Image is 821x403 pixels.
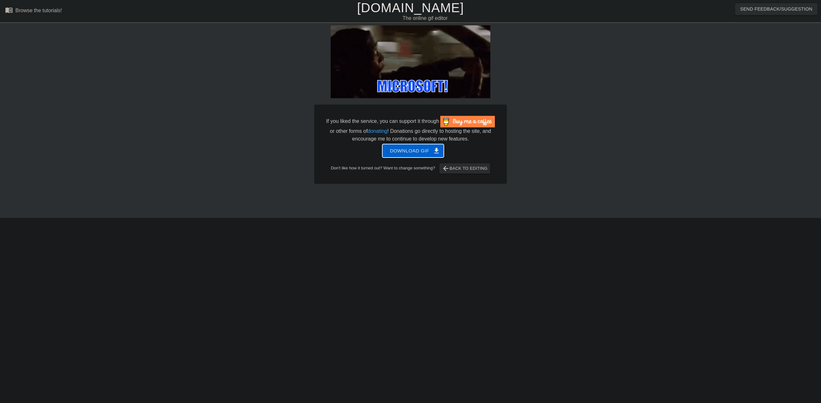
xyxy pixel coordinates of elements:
a: [DOMAIN_NAME] [357,1,464,15]
span: get_app [433,147,440,155]
a: Download gif [377,148,444,153]
button: Back to Editing [439,163,490,174]
div: If you liked the service, you can support it through or other forms of ! Donations go directly to... [326,116,495,143]
span: menu_book [5,6,13,14]
img: Buy Me A Coffee [440,116,495,127]
span: Download gif [390,147,436,155]
button: Download gif [382,144,444,158]
a: Browse the tutorials! [5,6,62,16]
span: Send Feedback/Suggestion [740,5,812,13]
img: WAwSk3XS.gif [331,25,490,98]
div: Don't like how it turned out? Want to change something? [324,163,497,174]
a: donating [368,128,387,134]
div: Browse the tutorials! [15,8,62,13]
span: Back to Editing [442,165,488,172]
div: The online gif editor [277,14,573,22]
button: Send Feedback/Suggestion [735,3,817,15]
span: arrow_back [442,165,450,172]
